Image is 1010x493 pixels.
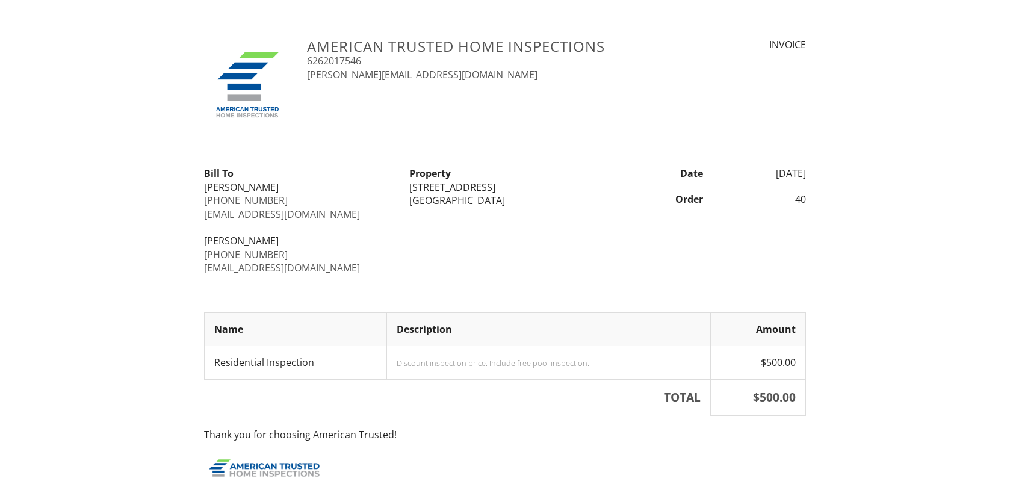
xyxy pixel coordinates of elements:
div: [DATE] [710,167,813,180]
div: [PERSON_NAME] [204,181,395,194]
div: Date [608,167,711,180]
h3: American Trusted Home Inspections [307,38,652,54]
div: Order [608,193,711,206]
th: TOTAL [205,379,711,415]
th: Name [205,312,387,346]
th: $500.00 [710,379,805,415]
th: Amount [710,312,805,346]
th: Description [387,312,711,346]
a: 6262017546 [307,54,361,67]
td: Residential Inspection [205,346,387,379]
strong: Bill To [204,167,234,180]
div: [PERSON_NAME] [204,234,395,247]
a: [PHONE_NUMBER] [204,194,288,207]
img: A60F2160-142E-41E3-8B0C-CC195C9A8397.png [204,38,293,126]
div: INVOICE [666,38,806,51]
div: 40 [710,193,813,206]
div: [GEOGRAPHIC_DATA] [409,194,600,207]
td: $500.00 [710,346,805,379]
strong: Property [409,167,451,180]
a: [PHONE_NUMBER] [204,248,288,261]
div: Discount inspection price. Include free pool inspection. [397,358,701,368]
img: E4239344-4359-4D73-97B7-1E9369571FC2.jpeg [204,454,324,482]
a: [EMAIL_ADDRESS][DOMAIN_NAME] [204,208,360,221]
p: Thank you for choosing American Trusted! [204,428,806,441]
a: [PERSON_NAME][EMAIL_ADDRESS][DOMAIN_NAME] [307,68,538,81]
div: [STREET_ADDRESS] [409,181,600,194]
a: [EMAIL_ADDRESS][DOMAIN_NAME] [204,261,360,274]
